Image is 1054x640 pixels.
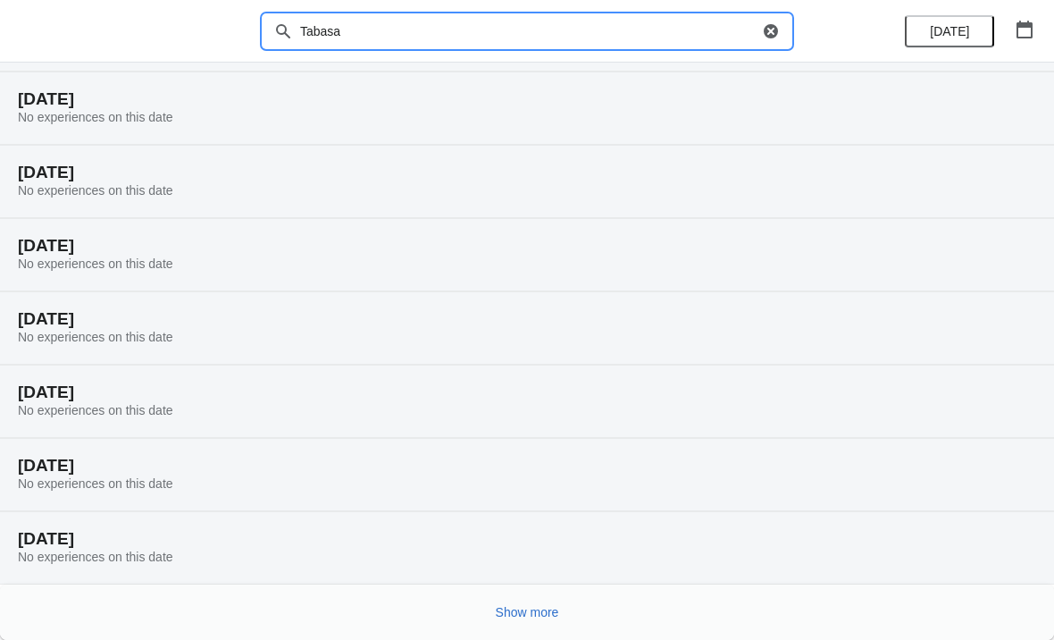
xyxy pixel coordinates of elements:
h2: [DATE] [18,457,1036,475]
span: No experiences on this date [18,110,173,124]
span: No experiences on this date [18,183,173,198]
span: No experiences on this date [18,476,173,491]
h2: [DATE] [18,383,1036,401]
input: Search [299,15,758,47]
span: No experiences on this date [18,330,173,344]
h2: [DATE] [18,310,1036,328]
h2: [DATE] [18,164,1036,181]
span: No experiences on this date [18,550,173,564]
h2: [DATE] [18,90,1036,108]
span: No experiences on this date [18,403,173,417]
button: Show more [489,596,566,628]
span: Show more [496,605,559,619]
button: [DATE] [905,15,994,47]
h2: [DATE] [18,530,1036,548]
h2: [DATE] [18,237,1036,255]
span: [DATE] [930,24,969,38]
button: Clear [762,22,780,40]
span: No experiences on this date [18,257,173,271]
